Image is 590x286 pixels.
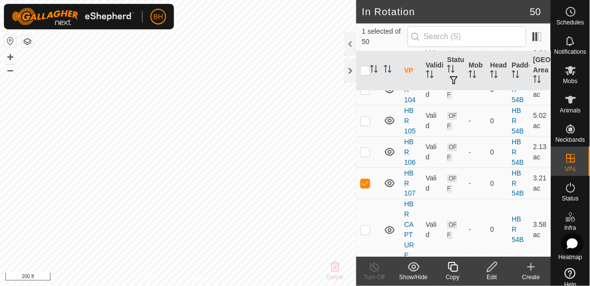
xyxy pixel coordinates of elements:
[408,26,526,47] input: Search (S)
[530,4,541,19] span: 50
[486,136,508,168] td: 0
[512,107,524,135] a: HBR 54B
[468,72,476,80] p-sorticon: Activate to sort
[559,254,583,260] span: Heatmap
[486,51,508,91] th: Head
[422,105,443,136] td: Valid
[422,51,443,91] th: Validity
[447,66,455,74] p-sorticon: Activate to sort
[447,81,457,99] span: OFF
[4,51,16,63] button: +
[422,168,443,199] td: Valid
[529,199,551,261] td: 3.58 ac
[486,168,508,199] td: 0
[362,26,408,47] span: 1 selected of 50
[565,225,576,231] span: Infra
[486,199,508,261] td: 0
[422,199,443,261] td: Valid
[468,225,482,235] div: -
[562,196,579,201] span: Status
[468,116,482,126] div: -
[4,64,16,76] button: –
[560,108,581,113] span: Animals
[426,72,434,80] p-sorticon: Activate to sort
[422,136,443,168] td: Valid
[447,221,457,240] span: OFF
[447,175,457,193] span: OFF
[370,66,378,74] p-sorticon: Activate to sort
[529,105,551,136] td: 5.02 ac
[555,49,587,55] span: Notifications
[404,138,416,166] a: HBR 106
[394,273,433,282] div: Show/Hide
[512,169,524,198] a: HBR 54B
[512,72,519,80] p-sorticon: Activate to sort
[447,112,457,131] span: OFF
[12,8,134,25] img: Gallagher Logo
[404,169,416,198] a: HBR 107
[404,200,414,260] a: HBR CAPTURE
[468,147,482,157] div: -
[139,273,176,282] a: Privacy Policy
[404,107,416,135] a: HBR 105
[443,51,465,91] th: Status
[529,51,551,91] th: [GEOGRAPHIC_DATA] Area
[533,77,541,85] p-sorticon: Activate to sort
[465,51,486,91] th: Mob
[556,137,585,143] span: Neckbands
[355,273,394,282] div: Turn Off
[447,143,457,162] span: OFF
[512,138,524,166] a: HBR 54B
[508,51,529,91] th: Paddock
[433,273,472,282] div: Copy
[490,72,498,80] p-sorticon: Activate to sort
[529,136,551,168] td: 2.13 ac
[404,75,416,104] a: HBR 104
[512,75,524,104] a: HBR 54B
[384,66,392,74] p-sorticon: Activate to sort
[486,105,508,136] td: 0
[400,51,422,91] th: VP
[22,36,33,47] button: Map Layers
[512,216,524,244] a: HBR 54B
[557,20,584,25] span: Schedules
[565,166,576,172] span: VPs
[512,273,551,282] div: Create
[153,12,163,22] span: BH
[362,6,530,18] h2: In Rotation
[4,35,16,47] button: Reset Map
[564,78,578,84] span: Mobs
[472,273,512,282] div: Edit
[468,178,482,189] div: -
[529,168,551,199] td: 3.21 ac
[188,273,217,282] a: Contact Us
